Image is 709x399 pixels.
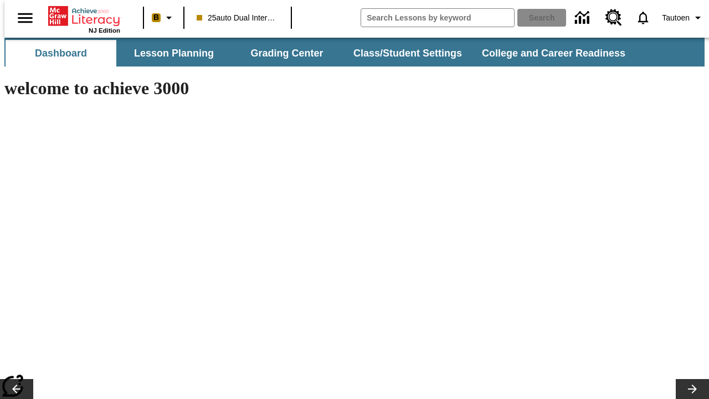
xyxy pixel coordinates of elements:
button: Class/Student Settings [345,40,471,66]
a: Home [48,5,120,27]
span: Tautoen [662,12,690,24]
button: Lesson Planning [119,40,229,66]
a: Resource Center, Will open in new tab [599,3,629,33]
button: Open side menu [9,2,42,34]
button: College and Career Readiness [473,40,634,66]
button: Lesson carousel, Next [676,379,709,399]
span: B [153,11,159,24]
button: Profile/Settings [657,8,709,28]
button: Boost Class color is peach. Change class color [147,8,180,28]
span: 25auto Dual International [197,12,279,24]
a: Data Center [568,3,599,33]
div: Home [48,4,120,34]
a: Notifications [629,3,657,32]
h1: welcome to achieve 3000 [4,78,483,99]
button: Grading Center [232,40,342,66]
button: Dashboard [6,40,116,66]
span: NJ Edition [89,27,120,34]
input: search field [361,9,514,27]
div: SubNavbar [4,40,635,66]
div: SubNavbar [4,38,705,66]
